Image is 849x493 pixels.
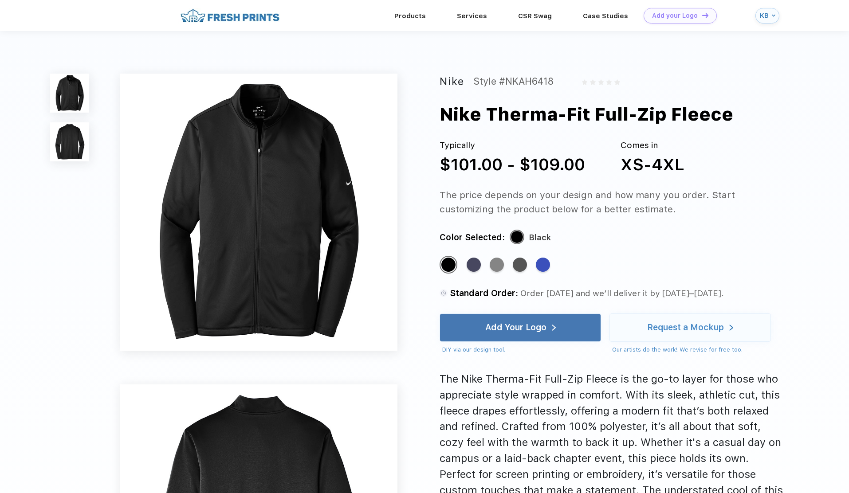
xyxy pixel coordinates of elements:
[440,139,585,152] div: Typically
[772,14,775,17] img: arrow_down_blue.svg
[647,323,724,332] div: Request a Mockup
[621,152,684,177] div: XS-4XL
[490,258,504,272] div: Dark Grey Heather
[485,323,546,332] div: Add Your Logo
[178,8,282,23] img: fo%20logo%202.webp
[50,122,89,161] img: func=resize&h=100
[729,325,733,331] img: white arrow
[590,79,595,85] img: gray_star.svg
[614,79,620,85] img: gray_star.svg
[440,74,464,90] div: Nike
[440,188,788,216] div: The price depends on your design and how many you order. Start customizing the product below for ...
[612,345,771,354] div: Our artists do the work! We revise for free too.
[120,74,397,351] img: func=resize&h=640
[441,258,456,272] div: Black
[473,74,554,90] div: Style #NKAH6418
[450,288,518,298] span: Standard Order:
[621,139,684,152] div: Comes in
[529,231,551,245] div: Black
[513,258,527,272] div: Anthracite
[440,101,733,128] div: Nike Therma-Fit Full-Zip Fleece
[440,289,448,297] img: standard order
[582,79,587,85] img: gray_star.svg
[536,258,550,272] div: Game Royal
[50,74,89,113] img: func=resize&h=100
[467,258,481,272] div: Midnight Navy
[442,345,601,354] div: DIY via our design tool.
[440,231,505,245] div: Color Selected:
[652,12,698,20] div: Add your Logo
[394,12,426,20] a: Products
[760,12,770,20] div: KB
[520,288,724,298] span: Order [DATE] and we’ll deliver it by [DATE]–[DATE].
[440,152,585,177] div: $101.00 - $109.00
[606,79,612,85] img: gray_star.svg
[552,325,556,331] img: white arrow
[598,79,604,85] img: gray_star.svg
[702,13,708,18] img: DT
